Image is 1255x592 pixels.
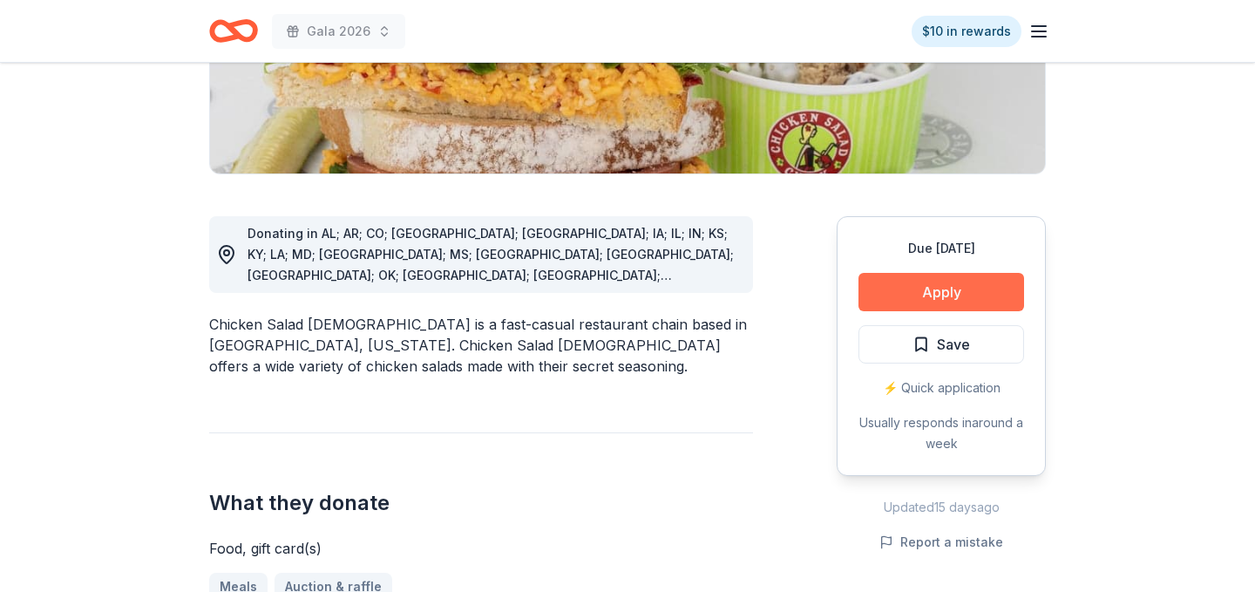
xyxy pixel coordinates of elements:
button: Report a mistake [879,532,1003,553]
a: Home [209,10,258,51]
span: Donating in AL; AR; CO; [GEOGRAPHIC_DATA]; [GEOGRAPHIC_DATA]; IA; IL; IN; KS; KY; LA; MD; [GEOGRA... [248,226,734,303]
a: $10 in rewards [912,16,1021,47]
h2: What they donate [209,489,753,517]
span: Gala 2026 [307,21,370,42]
div: Food, gift card(s) [209,538,753,559]
div: ⚡️ Quick application [858,378,1024,398]
div: Updated 15 days ago [837,497,1046,518]
div: Usually responds in around a week [858,412,1024,454]
button: Apply [858,273,1024,311]
button: Save [858,325,1024,364]
div: Chicken Salad [DEMOGRAPHIC_DATA] is a fast-casual restaurant chain based in [GEOGRAPHIC_DATA], [U... [209,314,753,377]
div: Due [DATE] [858,238,1024,259]
span: Save [937,333,970,356]
button: Gala 2026 [272,14,405,49]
